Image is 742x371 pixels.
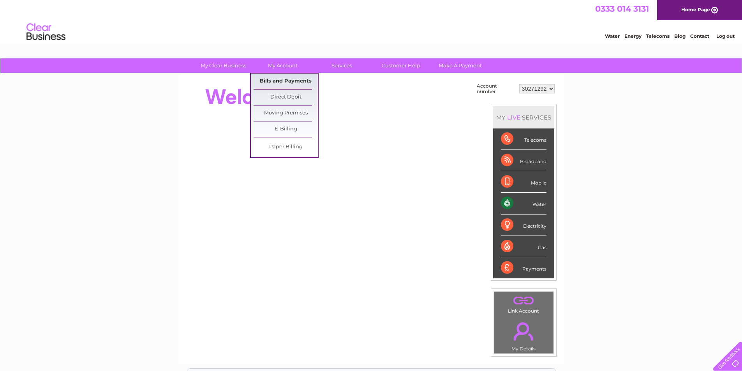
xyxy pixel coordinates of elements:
[250,58,315,73] a: My Account
[674,33,686,39] a: Blog
[369,58,433,73] a: Customer Help
[605,33,620,39] a: Water
[501,128,546,150] div: Telecoms
[646,33,670,39] a: Telecoms
[254,139,318,155] a: Paper Billing
[187,4,555,38] div: Clear Business is a trading name of Verastar Limited (registered in [GEOGRAPHIC_DATA] No. 3667643...
[496,294,552,307] a: .
[428,58,492,73] a: Make A Payment
[501,171,546,193] div: Mobile
[501,236,546,257] div: Gas
[716,33,735,39] a: Log out
[624,33,642,39] a: Energy
[191,58,256,73] a: My Clear Business
[493,316,554,354] td: My Details
[26,20,66,44] img: logo.png
[254,121,318,137] a: E-Billing
[254,105,318,121] a: Moving Premises
[501,193,546,214] div: Water
[501,215,546,236] div: Electricity
[310,58,374,73] a: Services
[254,74,318,89] a: Bills and Payments
[493,291,554,316] td: Link Account
[506,114,522,121] div: LIVE
[501,257,546,278] div: Payments
[493,106,554,128] div: MY SERVICES
[595,4,649,14] a: 0333 014 3131
[501,150,546,171] div: Broadband
[475,81,517,96] td: Account number
[254,90,318,105] a: Direct Debit
[496,318,552,345] a: .
[690,33,709,39] a: Contact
